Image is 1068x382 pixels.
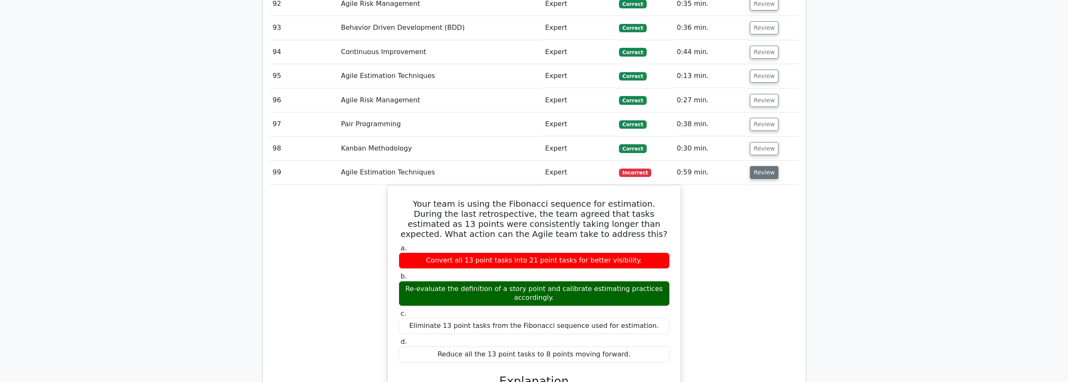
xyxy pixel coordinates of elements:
span: Correct [619,120,646,129]
td: 93 [269,16,338,40]
td: Continuous Improvement [338,40,542,64]
td: 0:30 min. [673,137,747,161]
span: a. [401,244,407,252]
td: Agile Estimation Techniques [338,161,542,185]
td: Expert [542,40,616,64]
td: Behavior Driven Development (BDD) [338,16,542,40]
span: Correct [619,96,646,104]
span: c. [401,309,407,317]
td: Expert [542,88,616,112]
h5: Your team is using the Fibonacci sequence for estimation. During the last retrospective, the team... [398,199,671,239]
td: Expert [542,64,616,88]
td: 0:13 min. [673,64,747,88]
span: Correct [619,144,646,153]
td: Expert [542,16,616,40]
td: 97 [269,112,338,136]
span: Correct [619,48,646,56]
div: Re-evaluate the definition of a story point and calibrate estimating practices accordingly. [399,281,670,306]
td: Agile Estimation Techniques [338,64,542,88]
button: Review [750,166,778,179]
td: Agile Risk Management [338,88,542,112]
div: Eliminate 13 point tasks from the Fibonacci sequence used for estimation. [399,318,670,334]
button: Review [750,94,778,107]
td: 0:27 min. [673,88,747,112]
td: 0:36 min. [673,16,747,40]
span: Correct [619,24,646,32]
button: Review [750,118,778,131]
button: Review [750,21,778,34]
td: 0:38 min. [673,112,747,136]
td: Kanban Methodology [338,137,542,161]
td: Pair Programming [338,112,542,136]
button: Review [750,70,778,83]
td: 99 [269,161,338,185]
td: 94 [269,40,338,64]
td: 95 [269,64,338,88]
span: b. [401,272,407,280]
div: Convert all 13 point tasks into 21 point tasks for better visibility. [399,252,670,269]
span: Correct [619,72,646,81]
span: Incorrect [619,169,651,177]
div: Reduce all the 13 point tasks to 8 points moving forward. [399,346,670,363]
td: Expert [542,137,616,161]
td: 0:59 min. [673,161,747,185]
span: d. [401,338,407,346]
td: Expert [542,112,616,136]
td: Expert [542,161,616,185]
button: Review [750,46,778,59]
button: Review [750,142,778,155]
td: 96 [269,88,338,112]
td: 0:44 min. [673,40,747,64]
td: 98 [269,137,338,161]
